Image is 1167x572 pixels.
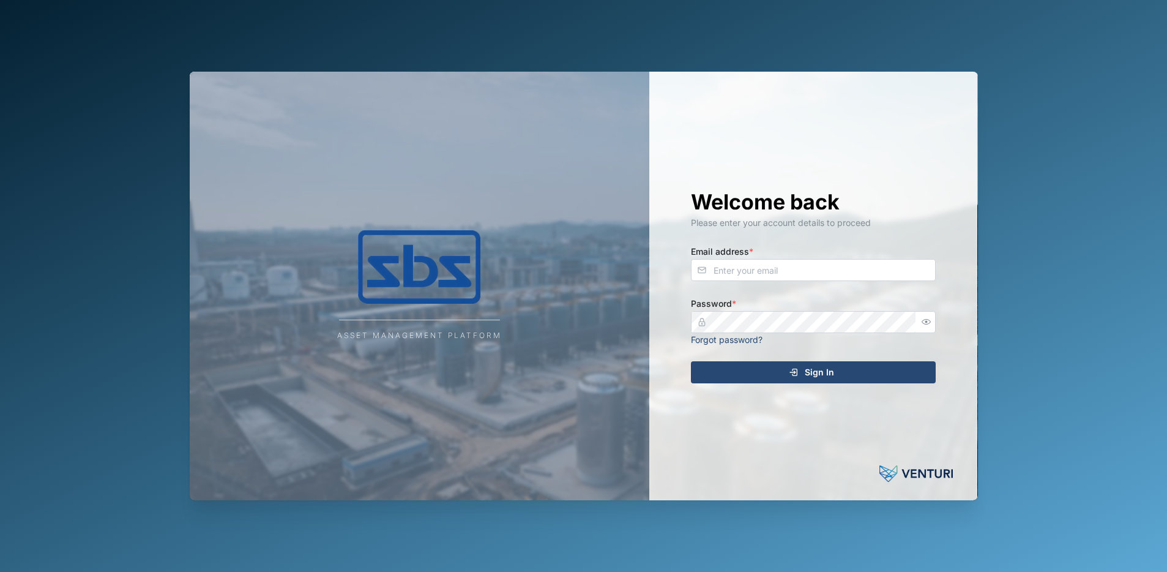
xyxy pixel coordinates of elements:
[691,297,736,310] label: Password
[691,189,936,216] h1: Welcome back
[691,361,936,383] button: Sign In
[691,216,936,230] div: Please enter your account details to proceed
[297,230,542,304] img: Company Logo
[879,461,953,486] img: Powered by: Venturi
[337,330,502,342] div: Asset Management Platform
[691,245,753,258] label: Email address
[691,259,936,281] input: Enter your email
[691,334,762,345] a: Forgot password?
[805,362,834,383] span: Sign In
